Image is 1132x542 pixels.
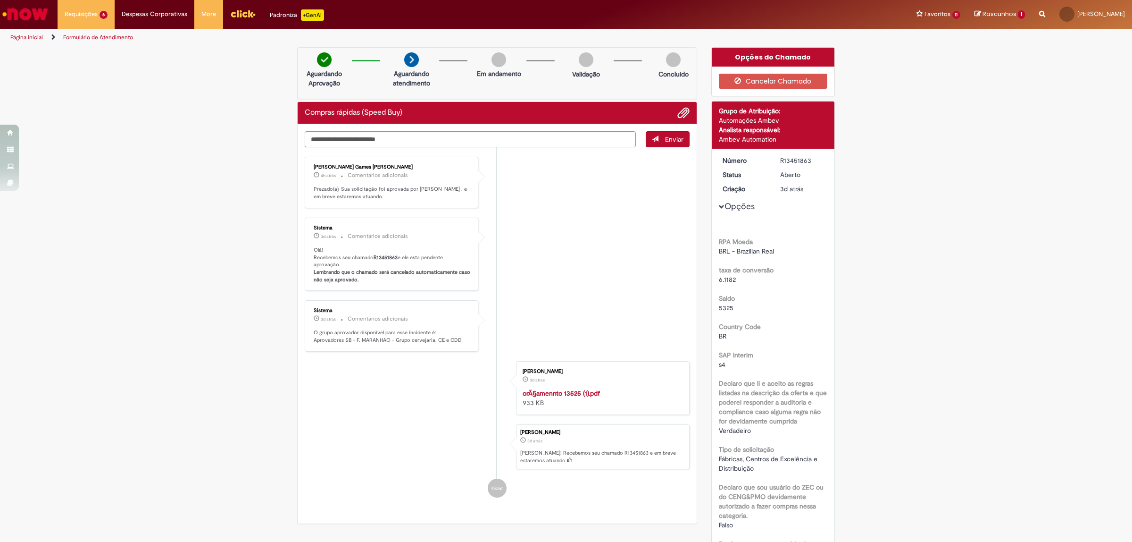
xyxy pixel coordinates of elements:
[305,131,636,148] textarea: Digite sua mensagem aqui...
[719,351,753,359] b: SAP Interim
[122,9,187,19] span: Despesas Corporativas
[780,184,824,194] div: 27/08/2025 11:23:51
[719,275,736,284] span: 6.1182
[389,69,434,88] p: Aguardando atendimento
[719,445,774,454] b: Tipo de solicitação
[520,449,684,464] p: [PERSON_NAME]! Recebemos seu chamado R13451863 e em breve estaremos atuando.
[317,52,332,67] img: check-circle-green.png
[314,246,471,284] p: Olá! Recebemos seu chamado e ele esta pendente aprovação.
[348,171,408,179] small: Comentários adicionais
[719,332,726,340] span: BR
[520,430,684,435] div: [PERSON_NAME]
[477,69,521,78] p: Em andamento
[952,11,961,19] span: 11
[666,52,681,67] img: img-circle-grey.png
[658,69,689,79] p: Concluído
[719,379,827,425] b: Declaro que li e aceito as regras listadas na descrição da oferta e que poderei responder a audit...
[579,52,593,67] img: img-circle-grey.png
[301,9,324,21] p: +GenAi
[314,186,471,200] p: Prezado(a), Sua solicitação foi aprovada por [PERSON_NAME] , e em breve estaremos atuando.
[1077,10,1125,18] span: [PERSON_NAME]
[924,9,950,19] span: Favoritos
[230,7,256,21] img: click_logo_yellow_360x200.png
[719,322,761,331] b: Country Code
[348,232,408,240] small: Comentários adicionais
[665,135,683,144] span: Enviar
[321,234,336,239] time: 27/08/2025 11:24:03
[321,173,336,178] time: 29/08/2025 11:12:28
[527,438,542,444] span: 3d atrás
[719,237,753,246] b: RPA Moeda
[780,185,803,193] time: 27/08/2025 11:23:51
[719,360,725,369] span: s4
[719,521,733,529] span: Falso
[321,316,336,322] span: 3d atrás
[572,69,600,79] p: Validação
[314,308,471,313] div: Sistema
[374,254,398,261] b: R13451863
[527,438,542,444] time: 27/08/2025 11:23:51
[719,426,751,435] span: Verdadeiro
[314,269,472,283] b: Lembrando que o chamado será cancelado automaticamente caso não seja aprovado.
[780,185,803,193] span: 3d atrás
[780,170,824,179] div: Aberto
[100,11,108,19] span: 6
[530,377,545,383] span: 3d atrás
[301,69,347,88] p: Aguardando Aprovação
[719,247,774,255] span: BRL - Brazilian Real
[780,156,824,165] div: R13451863
[719,135,828,144] div: Ambev Automation
[321,234,336,239] span: 3d atrás
[404,52,419,67] img: arrow-next.png
[7,29,748,46] ul: Trilhas de página
[719,125,828,135] div: Analista responsável:
[491,52,506,67] img: img-circle-grey.png
[719,483,824,520] b: Declaro que sou usuário do ZEC ou do CENG&PMO devidamente autorizado a fazer compras nessa catego...
[314,164,471,170] div: [PERSON_NAME] Games [PERSON_NAME]
[523,389,600,398] a: orÃ§amennto 13525 (1).pdf
[523,389,680,407] div: 933 KB
[719,294,735,303] b: Saldo
[10,34,43,41] a: Página inicial
[523,369,680,374] div: [PERSON_NAME]
[677,107,690,119] button: Adicionar anexos
[270,9,324,21] div: Padroniza
[974,10,1025,19] a: Rascunhos
[712,48,835,67] div: Opções do Chamado
[321,316,336,322] time: 27/08/2025 11:24:01
[982,9,1016,18] span: Rascunhos
[646,131,690,147] button: Enviar
[314,329,471,344] p: O grupo aprovador disponível para esse incidente é: Aprovadores SB - F. MARANHAO - Grupo cervejar...
[305,424,690,470] li: Antonio Fabricio Cardoso Ponciano
[719,116,828,125] div: Automações Ambev
[719,455,819,473] span: Fábricas, Centros de Excelência e Distribuição
[314,225,471,231] div: Sistema
[716,184,774,194] dt: Criação
[716,156,774,165] dt: Número
[1018,10,1025,19] span: 1
[348,315,408,323] small: Comentários adicionais
[65,9,98,19] span: Requisições
[63,34,133,41] a: Formulário de Atendimento
[530,377,545,383] time: 27/08/2025 11:23:26
[305,147,690,507] ul: Histórico de tíquete
[201,9,216,19] span: More
[305,109,402,117] h2: Compras rápidas (Speed Buy) Histórico de tíquete
[1,5,50,24] img: ServiceNow
[716,170,774,179] dt: Status
[719,266,774,274] b: taxa de conversão
[719,74,828,89] button: Cancelar Chamado
[719,106,828,116] div: Grupo de Atribuição:
[321,173,336,178] span: 4h atrás
[719,304,733,312] span: 5325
